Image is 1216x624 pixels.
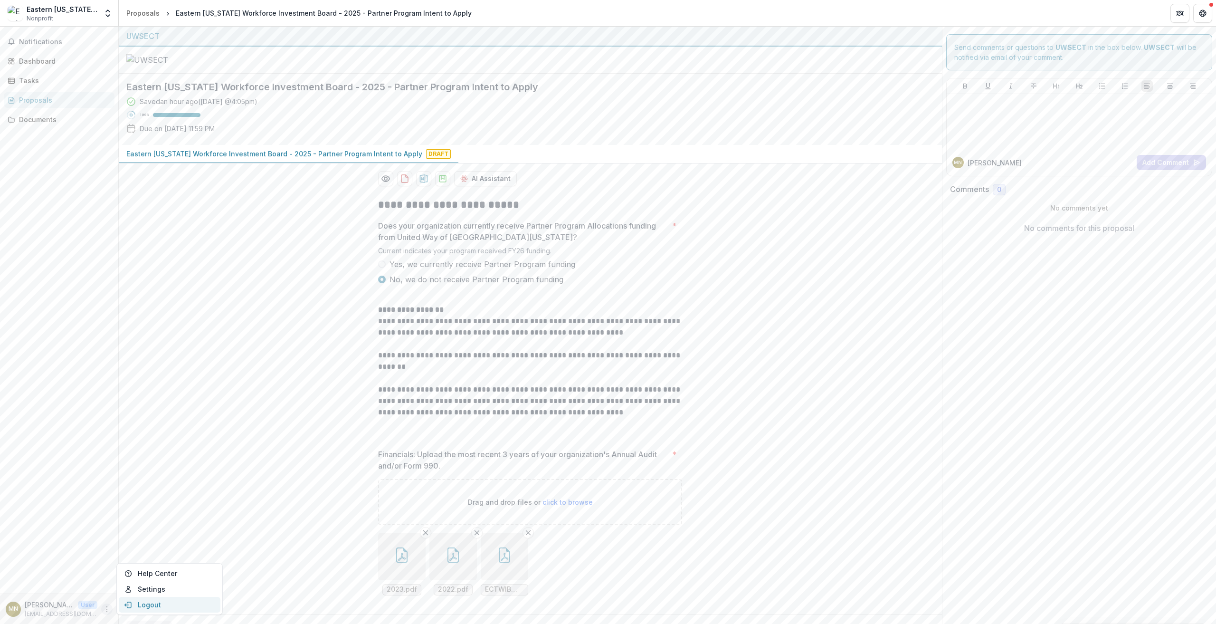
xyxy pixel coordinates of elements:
div: Eastern [US_STATE] Workforce Investment Board - 2025 - Partner Program Intent to Apply [176,8,472,18]
span: 2023.pdf [387,586,417,594]
p: Drag and drop files or [468,497,593,507]
button: Get Help [1193,4,1212,23]
button: Remove File [471,527,483,538]
span: No, we do not receive Partner Program funding [389,274,563,285]
p: [PERSON_NAME] [25,600,74,610]
p: User [78,601,97,609]
button: Align Center [1164,80,1176,92]
a: Tasks [4,73,114,88]
p: 100 % [140,112,149,118]
div: Eastern [US_STATE] Workforce Investment Board [27,4,97,14]
button: Preview 3a0fde19-08fa-46cc-8fc3-797bca59f669-0.pdf [378,171,393,186]
span: ECTWIB FINANCIAL STATEMENTS [DATE] - FINAL PDF.pdf [485,586,524,594]
nav: breadcrumb [123,6,475,20]
div: Tasks [19,76,107,86]
a: Dashboard [4,53,114,69]
div: Dashboard [19,56,107,66]
button: More [101,604,113,615]
p: [EMAIL_ADDRESS][DOMAIN_NAME] [25,610,97,618]
p: No comments yet [950,203,1209,213]
button: download-proposal [416,171,431,186]
button: AI Assistant [454,171,517,186]
span: Yes, we currently receive Partner Program funding [389,259,575,270]
span: click to browse [542,498,593,506]
button: Italicize [1005,80,1016,92]
a: Proposals [4,92,114,108]
p: [PERSON_NAME] [968,158,1022,168]
span: 0 [997,186,1001,194]
div: Documents [19,115,107,125]
strong: UWSECT [1055,43,1086,51]
button: Align Left [1141,80,1153,92]
a: Documents [4,112,114,127]
p: Due on [DATE] 11:59 PM [140,124,215,134]
div: Send comments or questions to in the box below. will be notified via email of your comment. [946,34,1213,70]
p: No comments for this proposal [1024,222,1134,234]
span: Notifications [19,38,111,46]
button: Strike [1028,80,1039,92]
p: Eastern [US_STATE] Workforce Investment Board - 2025 - Partner Program Intent to Apply [126,149,422,159]
div: Remove File2022.pdf [429,533,477,595]
p: Does your organization currently receive Partner Program Allocations funding from United Way of [... [378,220,668,243]
button: Heading 2 [1073,80,1085,92]
a: Proposals [123,6,163,20]
div: Michael Nogelo [9,606,18,612]
span: Nonprofit [27,14,53,23]
button: Ordered List [1119,80,1130,92]
button: Heading 1 [1051,80,1062,92]
div: Proposals [126,8,160,18]
div: Remove FileECTWIB FINANCIAL STATEMENTS [DATE] - FINAL PDF.pdf [481,533,528,595]
h2: Eastern [US_STATE] Workforce Investment Board - 2025 - Partner Program Intent to Apply [126,81,919,93]
button: Remove File [522,527,534,538]
button: Align Right [1187,80,1198,92]
span: 2022.pdf [438,586,468,594]
img: UWSECT [126,54,221,66]
div: Proposals [19,95,107,105]
button: download-proposal [435,171,450,186]
button: Bullet List [1096,80,1108,92]
p: Financials: Upload the most recent 3 years of your organization's Annual Audit and/or Form 990. [378,449,668,471]
button: Underline [982,80,994,92]
div: Current indicates your program received FY26 funding. [378,247,682,259]
img: Eastern Connecticut Workforce Investment Board [8,6,23,21]
button: Add Comment [1137,155,1206,170]
button: Open entity switcher [101,4,114,23]
button: Remove File [420,527,431,538]
button: Partners [1170,4,1189,23]
button: download-proposal [397,171,412,186]
button: Notifications [4,34,114,49]
div: UWSECT [126,30,934,42]
button: Bold [959,80,971,92]
span: Draft [426,149,451,159]
div: Michael Nogelo [954,160,962,165]
h2: Comments [950,185,989,194]
div: Remove File2023.pdf [378,533,426,595]
strong: UWSECT [1144,43,1175,51]
div: Saved an hour ago ( [DATE] @ 4:05pm ) [140,96,257,106]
